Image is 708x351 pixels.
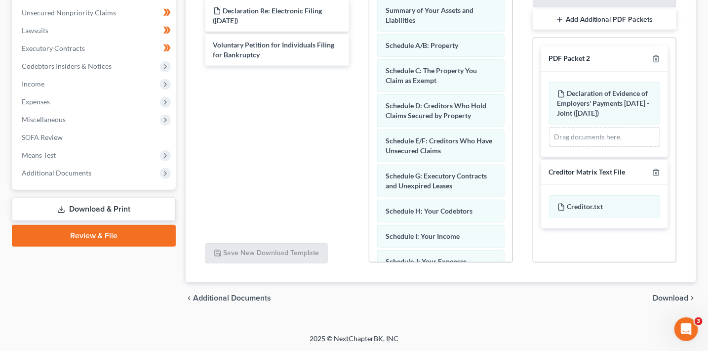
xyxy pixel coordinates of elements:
span: Additional Documents [22,169,91,177]
span: Miscellaneous [22,115,66,124]
span: Voluntary Petition for Individuals Filing for Bankruptcy [213,41,335,59]
span: Executory Contracts [22,44,85,52]
span: Schedule G: Executory Contracts and Unexpired Leases [386,172,487,190]
a: Executory Contracts [14,40,176,57]
a: Download & Print [12,198,176,221]
button: Download chevron_right [653,294,696,302]
span: 3 [695,317,703,325]
a: SOFA Review [14,129,176,146]
i: chevron_left [186,294,194,302]
span: Expenses [22,97,50,106]
span: SOFA Review [22,133,63,141]
span: Declaration Re: Electronic Filing ([DATE]) [213,6,322,25]
span: Declaration of Evidence of Employers' Payments [DATE] - Joint ([DATE]) [557,89,650,117]
div: PDF Packet 2 [549,54,590,63]
i: chevron_right [688,294,696,302]
span: Schedule E/F: Creditors Who Have Unsecured Claims [386,136,492,155]
button: Save New Download Template [205,243,328,264]
span: Lawsuits [22,26,48,35]
iframe: Intercom live chat [674,317,698,341]
span: Unsecured Nonpriority Claims [22,8,116,17]
div: Drag documents here. [549,127,661,147]
span: Download [653,294,688,302]
a: Unsecured Nonpriority Claims [14,4,176,22]
a: chevron_left Additional Documents [186,294,272,302]
a: Review & File [12,225,176,247]
a: Lawsuits [14,22,176,40]
span: Schedule I: Your Income [386,232,460,240]
div: Creditor.txt [549,195,661,218]
span: Summary of Your Assets and Liabilities [386,6,473,24]
span: Income [22,80,44,88]
span: Schedule A/B: Property [386,41,458,49]
span: Means Test [22,151,56,159]
div: Creditor Matrix Text File [549,168,626,177]
span: Codebtors Insiders & Notices [22,62,112,70]
span: Additional Documents [194,294,272,302]
span: Schedule J: Your Expenses [386,257,467,265]
span: Schedule D: Creditors Who Hold Claims Secured by Property [386,101,486,120]
span: Schedule H: Your Codebtors [386,207,472,215]
span: Schedule C: The Property You Claim as Exempt [386,66,477,85]
button: Add Additional PDF Packets [533,9,677,30]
